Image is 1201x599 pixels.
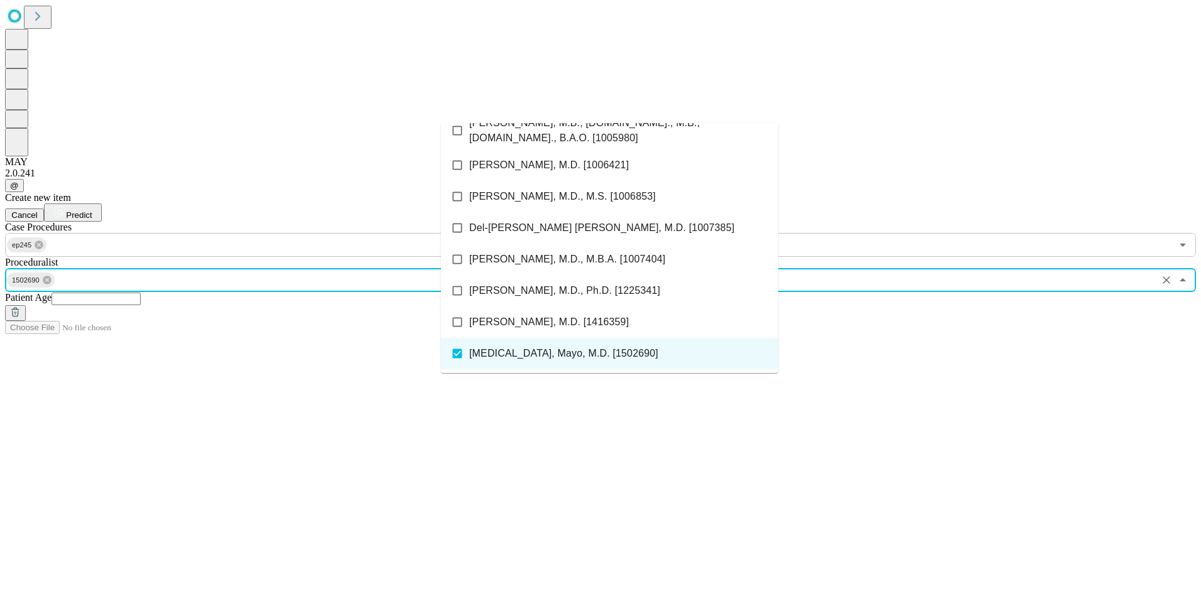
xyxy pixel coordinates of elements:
span: Create new item [5,192,71,203]
button: Cancel [5,208,44,222]
span: [PERSON_NAME], M.D., M.B.A. [1007404] [469,252,665,267]
button: Predict [44,203,102,222]
span: Cancel [11,210,38,220]
span: [MEDICAL_DATA], Mayo, M.D. [1502690] [469,346,658,361]
div: 2.0.241 [5,168,1196,179]
span: ep245 [7,238,36,252]
div: 1502690 [7,273,55,288]
span: Predict [66,210,92,220]
span: @ [10,181,19,190]
button: Open [1174,236,1192,254]
div: ep245 [7,237,46,252]
span: [PERSON_NAME], M.D., M.S. [1006853] [469,189,656,204]
div: MAY [5,156,1196,168]
span: Del-[PERSON_NAME] [PERSON_NAME], M.D. [1007385] [469,220,734,235]
span: Scheduled Procedure [5,222,72,232]
span: Patient Age [5,292,52,303]
button: Clear [1158,271,1175,289]
button: @ [5,179,24,192]
button: Close [1174,271,1192,289]
span: 1502690 [7,273,45,288]
span: [PERSON_NAME], M.D. [1416359] [469,315,629,330]
span: [PERSON_NAME], M.D., Ph.D. [1225341] [469,283,660,298]
span: [PERSON_NAME], M.B., [DOMAIN_NAME]., M.B., [DOMAIN_NAME]., B.A.O. [1005980] [469,116,768,146]
span: [PERSON_NAME], M.D. [1006421] [469,158,629,173]
span: Proceduralist [5,257,58,267]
